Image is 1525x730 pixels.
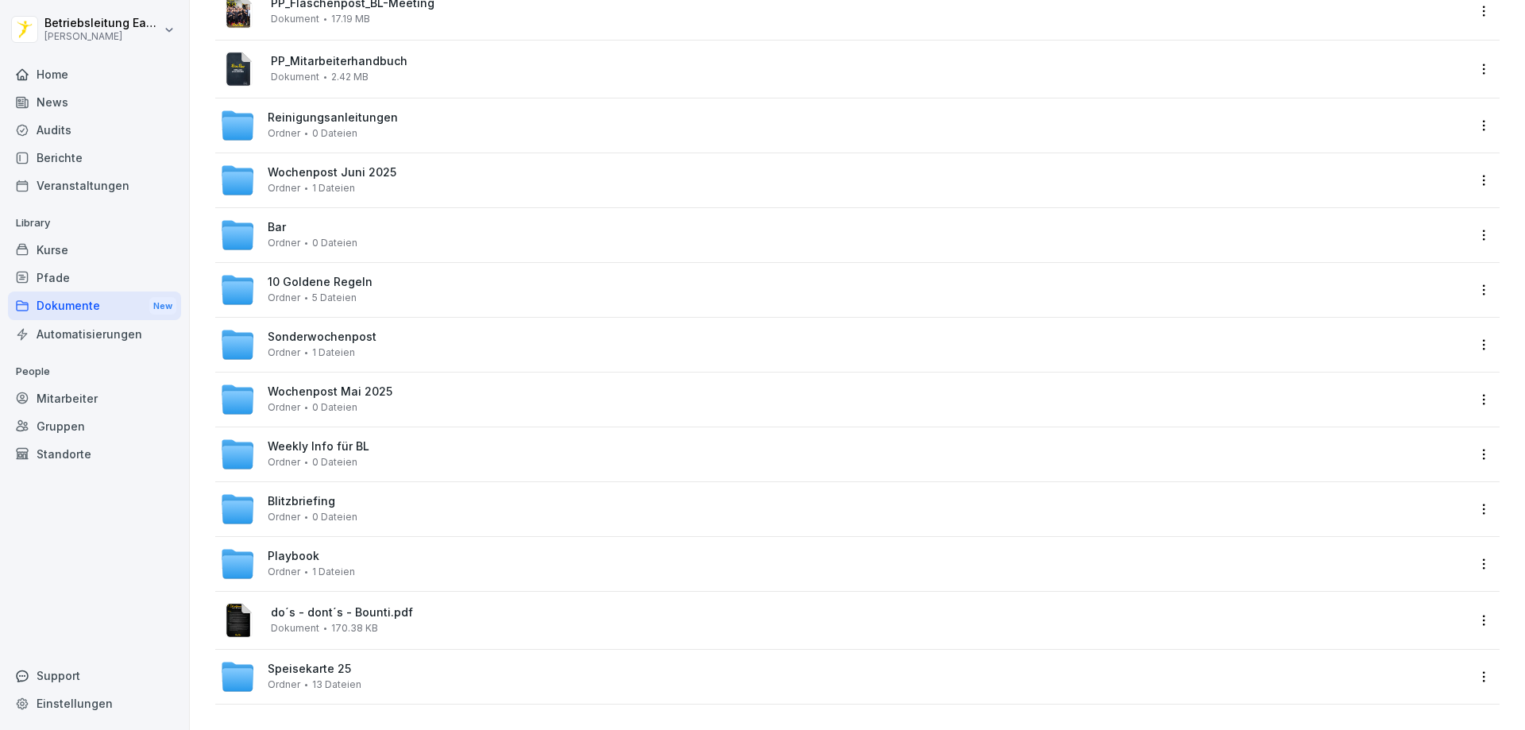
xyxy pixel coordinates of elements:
p: Betriebsleitung East Side [44,17,160,30]
p: Library [8,211,181,236]
span: 0 Dateien [312,402,357,413]
a: Gruppen [8,412,181,440]
a: Wochenpost Juni 2025Ordner1 Dateien [220,163,1466,198]
a: Veranstaltungen [8,172,181,199]
a: Einstellungen [8,689,181,717]
div: Dokumente [8,292,181,321]
a: BlitzbriefingOrdner0 Dateien [220,492,1466,527]
span: 170.38 KB [331,623,378,634]
span: Ordner [268,457,300,468]
span: PP_Mitarbeiterhandbuch [271,55,1466,68]
span: 17.19 MB [331,14,370,25]
a: SonderwochenpostOrdner1 Dateien [220,327,1466,362]
span: Ordner [268,566,300,577]
span: Speisekarte 25 [268,662,351,676]
span: 2.42 MB [331,71,369,83]
a: Speisekarte 25Ordner13 Dateien [220,659,1466,694]
a: 10 Goldene RegelnOrdner5 Dateien [220,272,1466,307]
p: People [8,359,181,384]
span: do´s - dont´s - Bounti.pdf [271,606,1466,620]
div: New [149,297,176,315]
span: 0 Dateien [312,512,357,523]
span: Ordner [268,512,300,523]
span: Dokument [271,14,319,25]
span: Ordner [268,347,300,358]
span: 10 Goldene Regeln [268,276,373,289]
a: Pfade [8,264,181,292]
a: BarOrdner0 Dateien [220,218,1466,253]
a: PlaybookOrdner1 Dateien [220,547,1466,581]
a: DokumenteNew [8,292,181,321]
span: Bar [268,221,286,234]
a: Mitarbeiter [8,384,181,412]
a: Wochenpost Mai 2025Ordner0 Dateien [220,382,1466,417]
span: 13 Dateien [312,679,361,690]
span: Blitzbriefing [268,495,335,508]
span: Ordner [268,128,300,139]
span: Playbook [268,550,319,563]
span: 1 Dateien [312,183,355,194]
a: Audits [8,116,181,144]
span: Dokument [271,71,319,83]
span: Ordner [268,402,300,413]
span: Ordner [268,292,300,303]
span: 5 Dateien [312,292,357,303]
span: 0 Dateien [312,238,357,249]
a: News [8,88,181,116]
span: 1 Dateien [312,347,355,358]
span: 0 Dateien [312,128,357,139]
span: Reinigungsanleitungen [268,111,398,125]
span: 0 Dateien [312,457,357,468]
span: Ordner [268,238,300,249]
p: [PERSON_NAME] [44,31,160,42]
span: Ordner [268,183,300,194]
a: Home [8,60,181,88]
span: Wochenpost Mai 2025 [268,385,392,399]
a: Berichte [8,144,181,172]
span: Dokument [271,623,319,634]
span: Ordner [268,679,300,690]
span: Wochenpost Juni 2025 [268,166,396,180]
div: Support [8,662,181,689]
a: ReinigungsanleitungenOrdner0 Dateien [220,108,1466,143]
span: Weekly Info für BL [268,440,369,454]
span: Sonderwochenpost [268,330,376,344]
a: Standorte [8,440,181,468]
a: Automatisierungen [8,320,181,348]
a: Weekly Info für BLOrdner0 Dateien [220,437,1466,472]
span: 1 Dateien [312,566,355,577]
a: Kurse [8,236,181,264]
